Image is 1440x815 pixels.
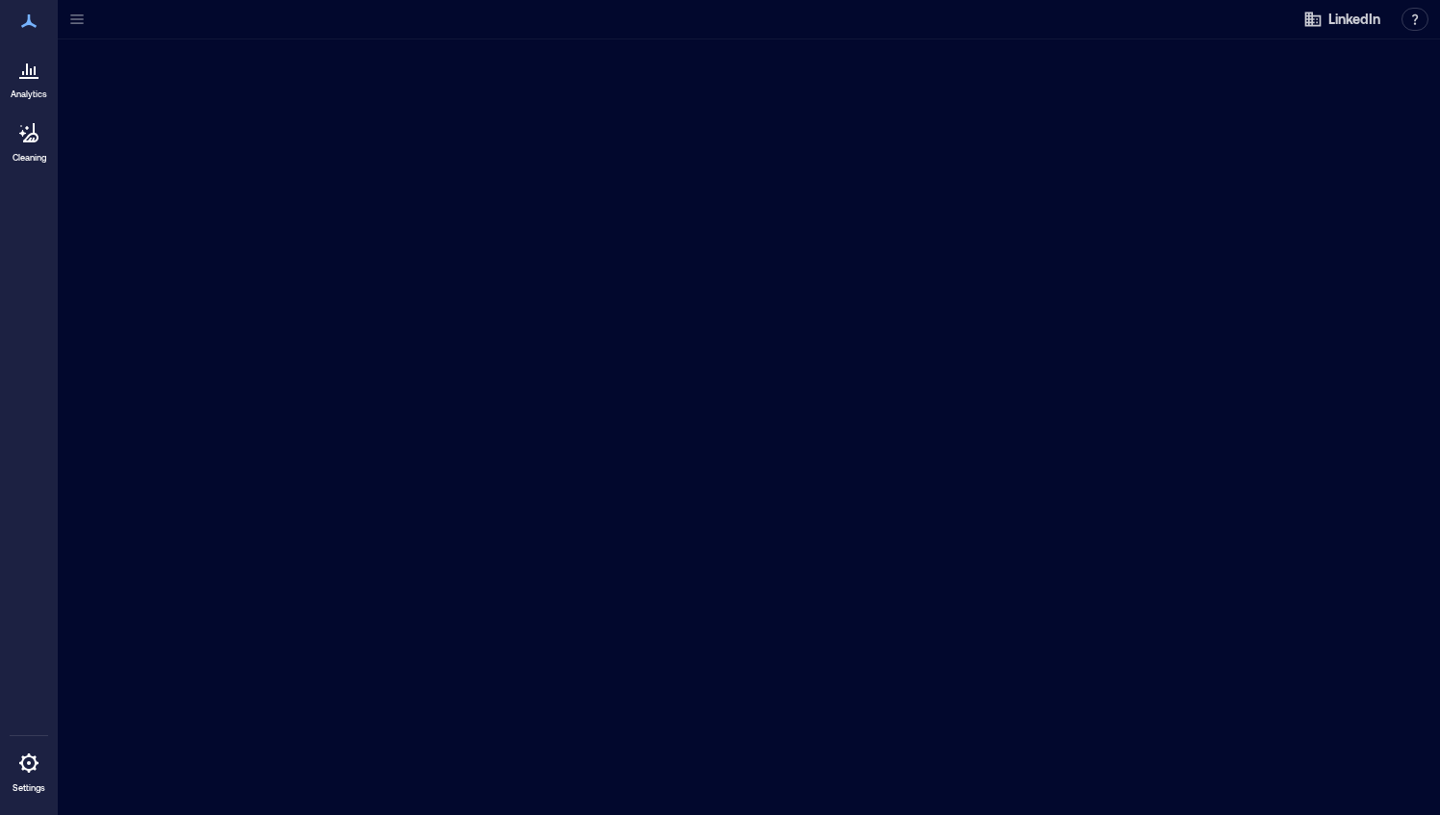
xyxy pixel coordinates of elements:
[5,46,53,106] a: Analytics
[1298,4,1386,35] button: LinkedIn
[13,152,46,164] p: Cleaning
[1328,10,1380,29] span: LinkedIn
[6,740,52,800] a: Settings
[5,110,53,169] a: Cleaning
[11,89,47,100] p: Analytics
[13,782,45,794] p: Settings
